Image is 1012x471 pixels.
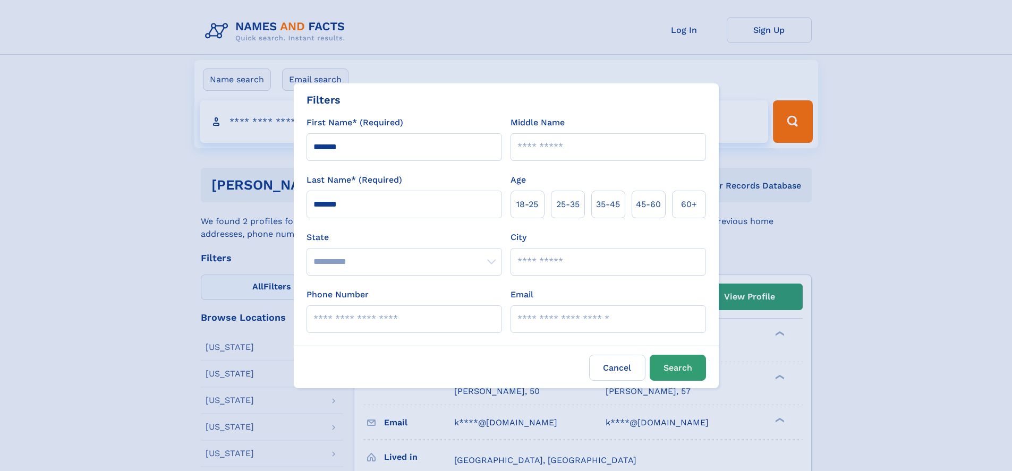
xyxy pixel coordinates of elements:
[516,198,538,211] span: 18‑25
[307,116,403,129] label: First Name* (Required)
[650,355,706,381] button: Search
[307,174,402,186] label: Last Name* (Required)
[511,116,565,129] label: Middle Name
[511,231,526,244] label: City
[636,198,661,211] span: 45‑60
[307,92,341,108] div: Filters
[681,198,697,211] span: 60+
[511,174,526,186] label: Age
[511,288,533,301] label: Email
[307,231,502,244] label: State
[589,355,645,381] label: Cancel
[307,288,369,301] label: Phone Number
[556,198,580,211] span: 25‑35
[596,198,620,211] span: 35‑45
